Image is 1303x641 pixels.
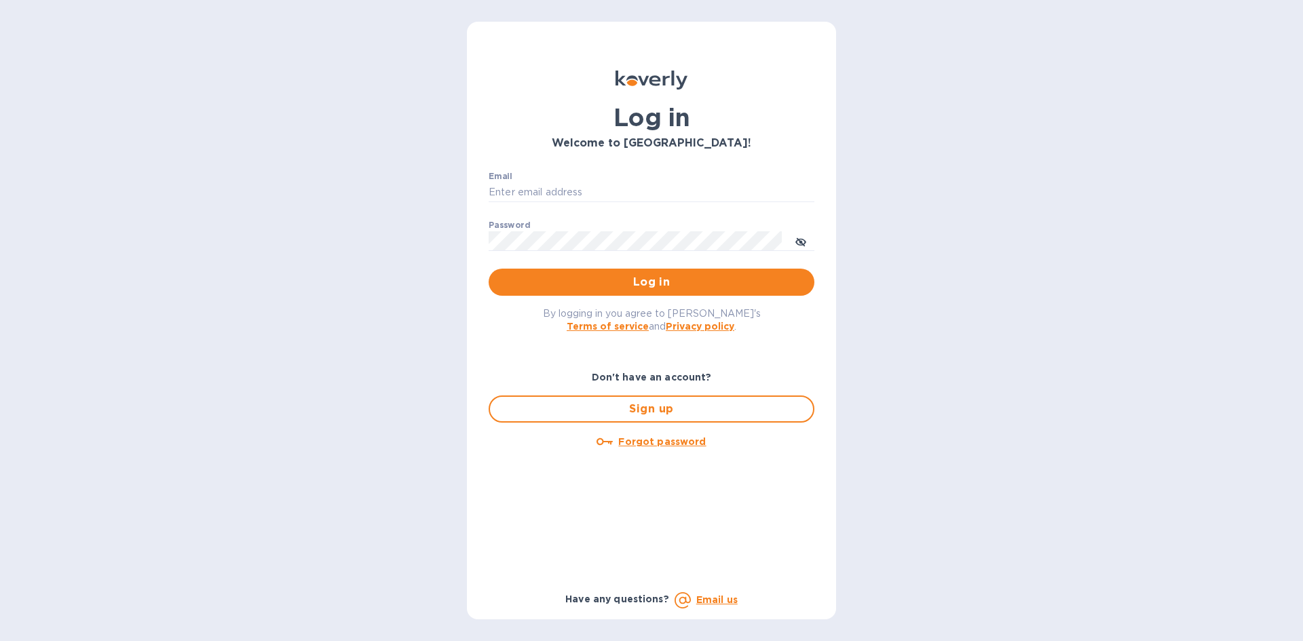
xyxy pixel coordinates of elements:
[489,172,512,180] label: Email
[696,594,738,605] a: Email us
[489,103,814,132] h1: Log in
[489,269,814,296] button: Log in
[616,71,687,90] img: Koverly
[565,594,669,604] b: Have any questions?
[489,221,530,229] label: Password
[499,274,804,290] span: Log in
[666,321,734,332] a: Privacy policy
[489,182,814,203] input: Enter email address
[592,372,712,383] b: Don't have an account?
[787,227,814,254] button: toggle password visibility
[567,321,649,332] a: Terms of service
[501,401,802,417] span: Sign up
[543,308,761,332] span: By logging in you agree to [PERSON_NAME]'s and .
[618,436,706,447] u: Forgot password
[489,137,814,150] h3: Welcome to [GEOGRAPHIC_DATA]!
[489,395,814,423] button: Sign up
